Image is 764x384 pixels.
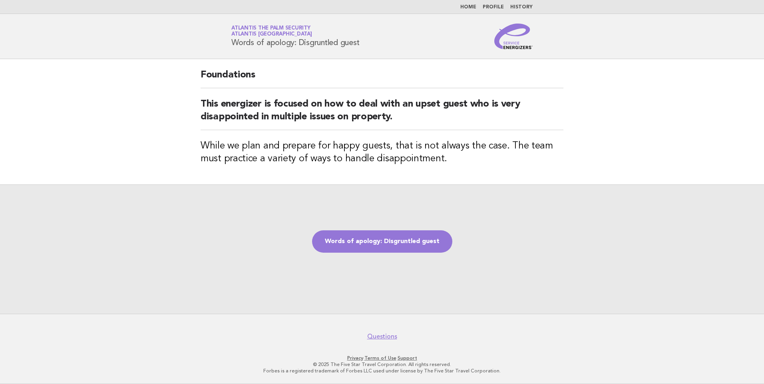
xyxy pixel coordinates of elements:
a: Profile [483,5,504,10]
h1: Words of apology: Disgruntled guest [231,26,359,47]
a: History [510,5,533,10]
a: Terms of Use [364,355,396,361]
a: Questions [367,333,397,340]
span: Atlantis [GEOGRAPHIC_DATA] [231,32,312,37]
p: · · [137,355,627,361]
img: Service Energizers [494,24,533,49]
h2: This energizer is focused on how to deal with an upset guest who is very disappointed in multiple... [201,98,563,130]
p: © 2025 The Five Star Travel Corporation. All rights reserved. [137,361,627,368]
h2: Foundations [201,69,563,88]
a: Privacy [347,355,363,361]
a: Home [460,5,476,10]
h3: While we plan and prepare for happy guests, that is not always the case. The team must practice a... [201,140,563,165]
a: Words of apology: Disgruntled guest [312,230,452,253]
a: Atlantis The Palm SecurityAtlantis [GEOGRAPHIC_DATA] [231,26,312,37]
p: Forbes is a registered trademark of Forbes LLC used under license by The Five Star Travel Corpora... [137,368,627,374]
a: Support [398,355,417,361]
